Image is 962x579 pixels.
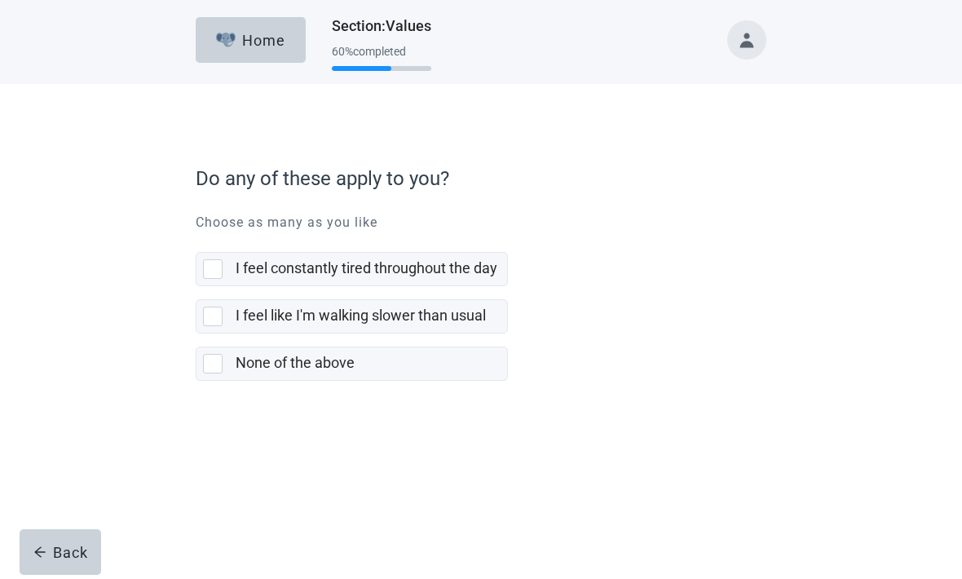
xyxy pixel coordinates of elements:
div: I feel constantly tired throughout the day, checkbox, not selected [196,253,508,287]
div: None of the above, checkbox, not selected [196,347,508,382]
div: Back [33,545,88,561]
label: Do any of these apply to you? [196,165,758,194]
label: I feel like I'm walking slower than usual [236,307,486,325]
h1: Section : Values [332,15,431,38]
div: Progress section [332,39,431,79]
p: Choose as many as you like [196,214,766,233]
span: arrow-left [33,546,46,559]
button: arrow-leftBack [20,530,101,576]
label: I feel constantly tired throughout the day [236,260,497,277]
button: Toggle account menu [727,21,766,60]
div: 60 % completed [332,46,431,59]
button: ElephantHome [196,18,306,64]
div: Home [216,33,286,49]
img: Elephant [216,33,236,48]
div: I feel like I'm walking slower than usual, checkbox, not selected [196,300,508,334]
label: None of the above [236,355,355,372]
